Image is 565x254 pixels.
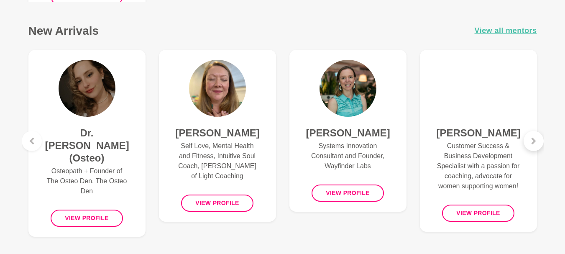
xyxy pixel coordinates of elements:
[475,25,537,37] a: View all mentors
[45,166,129,196] p: Osteopath + Founder of The Osteo Den, The Osteo Den
[59,60,115,117] img: Dr. Anastasiya Ovechkin (Osteo)
[420,50,537,232] a: Kate Vertsonis[PERSON_NAME]Customer Success & Business Development Specialist with a passion for ...
[306,127,390,139] h4: [PERSON_NAME]
[437,127,520,139] h4: [PERSON_NAME]
[45,127,129,164] h4: Dr. [PERSON_NAME] (Osteo)
[437,141,520,191] p: Customer Success & Business Development Specialist with a passion for coaching, advocate for wome...
[450,60,507,117] img: Kate Vertsonis
[320,60,376,117] img: Laura Aston
[176,127,259,139] h4: [PERSON_NAME]
[176,141,259,181] p: Self Love, Mental Health and Fitness, Intuitive Soul Coach, [PERSON_NAME] of Light Coaching
[312,185,384,202] button: View profile
[28,50,146,237] a: Dr. Anastasiya Ovechkin (Osteo)Dr. [PERSON_NAME] (Osteo)Osteopath + Founder of The Osteo Den, The...
[189,60,246,117] img: Tammy McCann
[442,205,514,222] button: View profile
[159,50,276,222] a: Tammy McCann[PERSON_NAME]Self Love, Mental Health and Fitness, Intuitive Soul Coach, [PERSON_NAME...
[28,23,99,38] h3: New Arrivals
[289,50,406,212] a: Laura Aston[PERSON_NAME]Systems Innovation Consultant and Founder, Wayfinder LabsView profile
[306,141,390,171] p: Systems Innovation Consultant and Founder, Wayfinder Labs
[181,195,253,212] button: View profile
[51,210,123,227] button: View profile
